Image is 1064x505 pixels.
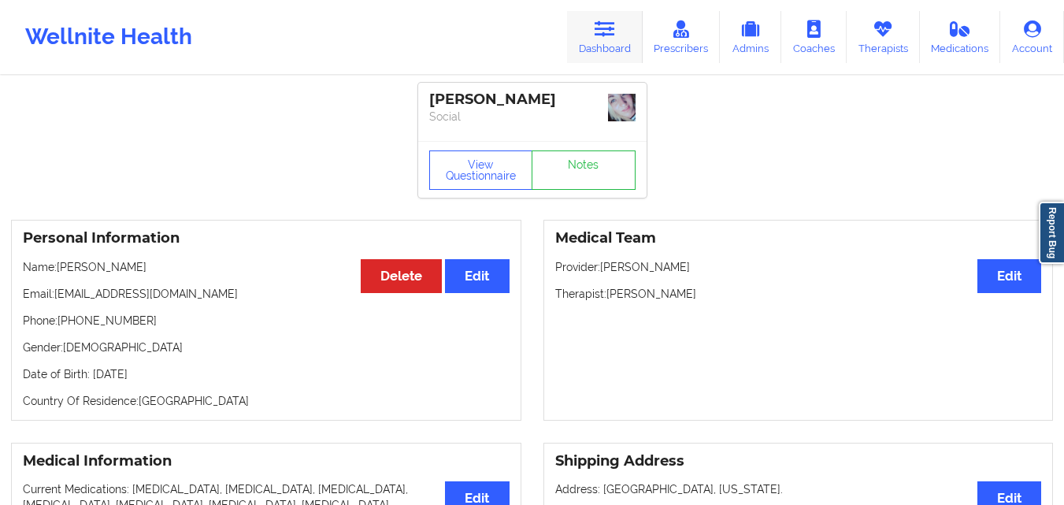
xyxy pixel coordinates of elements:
p: Country Of Residence: [GEOGRAPHIC_DATA] [23,393,510,409]
p: Gender: [DEMOGRAPHIC_DATA] [23,340,510,355]
p: Name: [PERSON_NAME] [23,259,510,275]
a: Dashboard [567,11,643,63]
h3: Medical Team [555,229,1042,247]
a: Medications [920,11,1001,63]
h3: Shipping Address [555,452,1042,470]
a: Notes [532,150,636,190]
p: Provider: [PERSON_NAME] [555,259,1042,275]
p: Email: [EMAIL_ADDRESS][DOMAIN_NAME] [23,286,510,302]
h3: Medical Information [23,452,510,470]
a: Coaches [781,11,847,63]
a: Prescribers [643,11,721,63]
div: [PERSON_NAME] [429,91,636,109]
button: Edit [445,259,509,293]
a: Therapists [847,11,920,63]
p: Phone: [PHONE_NUMBER] [23,313,510,329]
button: Edit [977,259,1041,293]
p: Date of Birth: [DATE] [23,366,510,382]
img: 04a88d5f-f385-4abf-bfb4-c78e8c9e681b_d9ab564d-f298-40ab-8311-b56d3ec10d11Screenshot_2025-06-26_at... [608,94,636,121]
a: Report Bug [1039,202,1064,264]
button: View Questionnaire [429,150,533,190]
p: Therapist: [PERSON_NAME] [555,286,1042,302]
a: Admins [720,11,781,63]
a: Account [1000,11,1064,63]
p: Address: [GEOGRAPHIC_DATA], [US_STATE]. [555,481,1042,497]
h3: Personal Information [23,229,510,247]
p: Social [429,109,636,124]
button: Delete [361,259,442,293]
